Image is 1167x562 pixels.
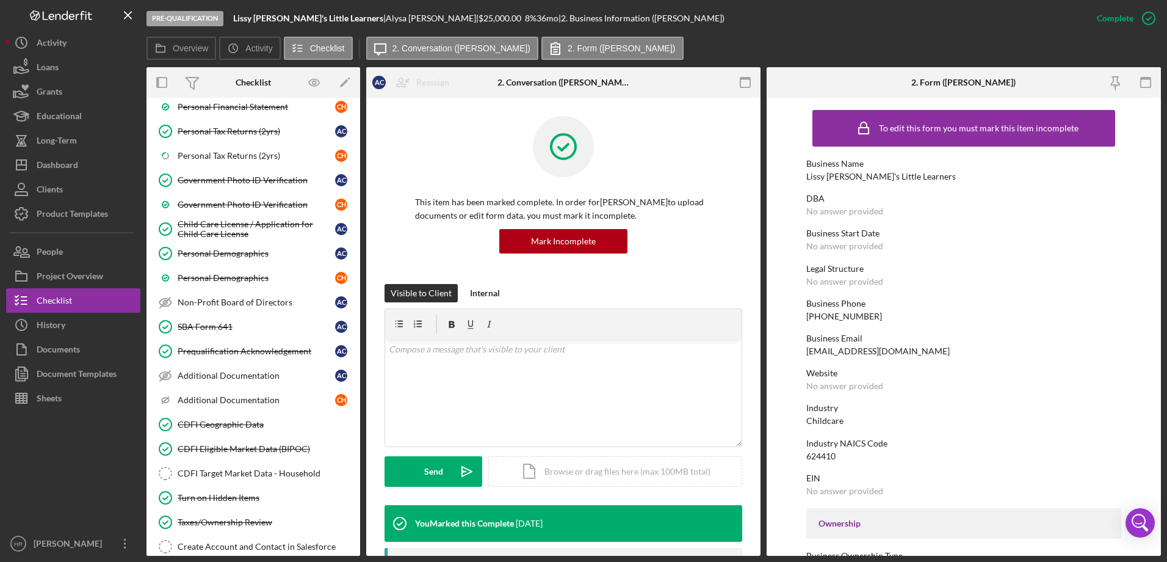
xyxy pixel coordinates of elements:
[335,247,347,260] div: A C
[153,363,354,388] a: Additional DocumentationAC
[385,456,482,487] button: Send
[335,125,347,137] div: A C
[37,313,65,340] div: History
[6,55,140,79] button: Loans
[6,31,140,55] button: Activity
[178,175,335,185] div: Government Photo ID Verification
[806,368,1122,378] div: Website
[806,486,883,496] div: No answer provided
[153,241,354,266] a: Personal DemographicsAC
[236,78,271,87] div: Checklist
[335,296,347,308] div: A C
[818,519,1110,528] div: Ownership
[416,70,449,95] div: Reassign
[335,101,347,113] div: C H
[479,13,525,23] div: $25,000.00
[178,102,335,112] div: Personal Financial Statement
[6,362,140,386] button: Document Templates
[178,420,353,429] div: CDFI Geographic Data
[335,223,347,235] div: A C
[153,168,354,192] a: Government Photo ID VerificationAC
[558,13,724,23] div: | 2. Business Information ([PERSON_NAME])
[806,277,883,286] div: No answer provided
[1085,6,1161,31] button: Complete
[806,172,956,181] div: Lissy [PERSON_NAME]'s Little Learners
[153,290,354,315] a: Non-Profit Board of DirectorsAC
[6,386,140,411] button: Sheets
[806,194,1122,203] div: DBA
[6,79,140,104] button: Grants
[385,284,458,302] button: Visible to Client
[178,346,335,356] div: Prequalification Acknowledgement
[245,43,272,53] label: Activity
[284,37,353,60] button: Checklist
[153,315,354,339] a: SBA Form 641AC
[6,337,140,362] button: Documents
[335,394,347,406] div: C H
[37,55,59,82] div: Loans
[537,13,558,23] div: 36 mo
[37,337,80,365] div: Documents
[391,284,452,302] div: Visible to Client
[879,123,1078,133] div: To edit this form you must mark this item incomplete
[153,437,354,461] a: CDFI Eligible Market Data (BIPOC)
[335,370,347,382] div: A C
[153,95,354,119] a: Personal Financial StatementCH
[6,239,140,264] a: People
[415,195,712,223] p: This item has been marked complete. In order for [PERSON_NAME] to upload documents or edit form d...
[806,299,1122,308] div: Business Phone
[806,439,1122,448] div: Industry NAICS Code
[178,219,335,239] div: Child Care License / Application for Child Care License
[178,126,335,136] div: Personal Tax Returns (2yrs)
[806,473,1122,483] div: EIN
[516,519,543,528] time: 2025-07-15 14:09
[37,177,63,205] div: Clients
[37,153,78,180] div: Dashboard
[335,321,347,333] div: A C
[6,264,140,288] button: Project Overview
[178,273,335,283] div: Personal Demographics
[568,43,676,53] label: 2. Form ([PERSON_NAME])
[6,288,140,313] a: Checklist
[178,297,335,307] div: Non-Profit Board of Directors
[37,79,62,107] div: Grants
[6,128,140,153] button: Long-Term
[464,284,506,302] button: Internal
[6,531,140,556] button: HR[PERSON_NAME]
[1125,508,1155,538] div: Open Intercom Messenger
[178,151,335,161] div: Personal Tax Returns (2yrs)
[366,37,538,60] button: 2. Conversation ([PERSON_NAME])
[6,202,140,226] a: Product Templates
[178,395,335,405] div: Additional Documentation
[31,531,110,559] div: [PERSON_NAME]
[806,416,844,426] div: Childcare
[366,70,461,95] button: ACReassign
[806,241,883,251] div: No answer provided
[153,217,354,241] a: Child Care License / Application for Child Care LicenseAC
[525,13,537,23] div: 8 %
[806,451,836,461] div: 624410
[153,339,354,363] a: Prequalification AcknowledgementAC
[178,249,335,258] div: Personal Demographics
[178,371,335,381] div: Additional Documentation
[153,266,354,290] a: Personal DemographicsCH
[153,510,354,535] a: Taxes/Ownership Review
[146,11,223,26] div: Pre-Qualification
[335,199,347,211] div: C H
[153,144,354,168] a: Personal Tax Returns (2yrs)CH
[6,104,140,128] button: Educational
[335,174,347,186] div: A C
[178,517,353,527] div: Taxes/Ownership Review
[153,119,354,144] a: Personal Tax Returns (2yrs)AC
[806,381,883,391] div: No answer provided
[541,37,684,60] button: 2. Form ([PERSON_NAME])
[6,313,140,337] a: History
[806,312,882,321] div: [PHONE_NUMBER]
[1097,6,1133,31] div: Complete
[6,177,140,202] button: Clients
[37,362,117,389] div: Document Templates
